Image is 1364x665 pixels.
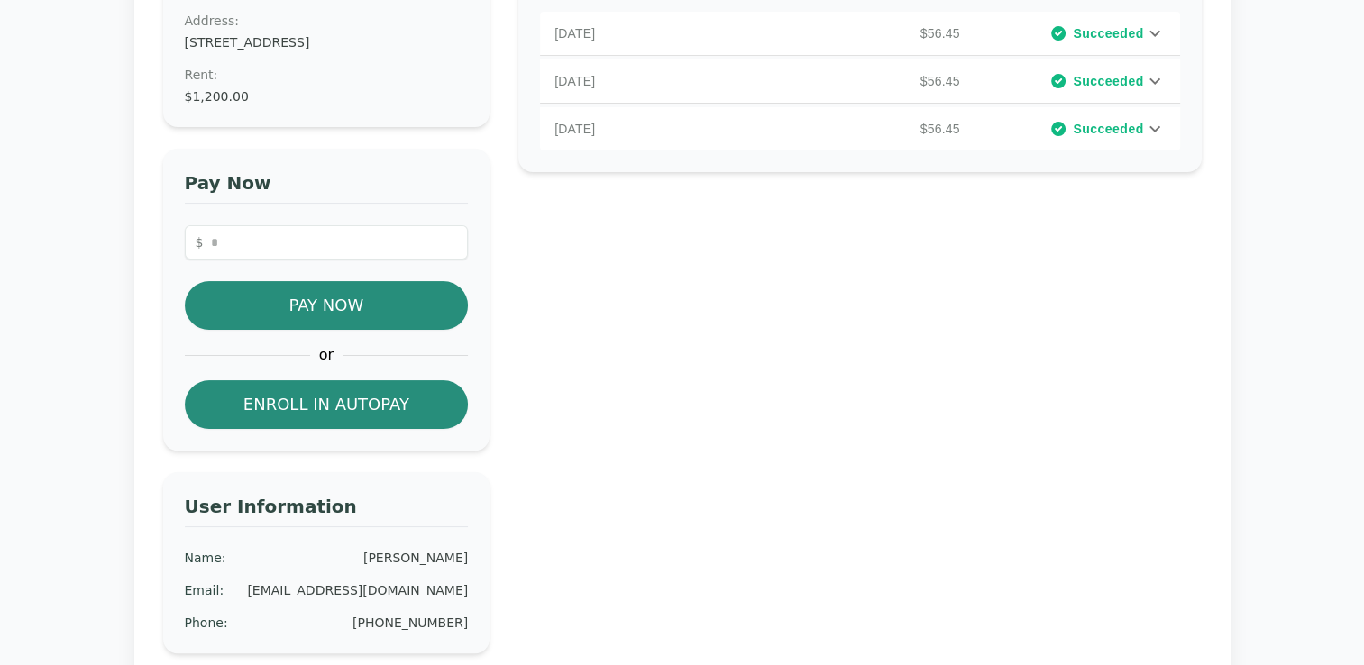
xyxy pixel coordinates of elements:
div: [DATE]$56.45Succeeded [540,59,1179,103]
div: [DATE]$56.45Succeeded [540,12,1179,55]
div: [PHONE_NUMBER] [352,614,468,632]
h3: User Information [185,494,469,527]
p: $56.45 [761,24,967,42]
dd: $1,200.00 [185,87,469,105]
span: Succeeded [1073,120,1143,138]
div: [PERSON_NAME] [363,549,468,567]
dt: Rent : [185,66,469,84]
dd: [STREET_ADDRESS] [185,33,469,51]
p: [DATE] [554,120,761,138]
p: [DATE] [554,24,761,42]
button: Enroll in Autopay [185,380,469,429]
p: $56.45 [761,72,967,90]
dt: Address: [185,12,469,30]
div: Email : [185,581,224,599]
span: or [310,344,343,366]
div: Phone : [185,614,228,632]
div: [DATE]$56.45Succeeded [540,107,1179,150]
button: Pay Now [185,281,469,330]
span: Succeeded [1073,72,1143,90]
div: Name : [185,549,226,567]
p: [DATE] [554,72,761,90]
h3: Pay Now [185,170,469,204]
p: $56.45 [761,120,967,138]
span: Succeeded [1073,24,1143,42]
div: [EMAIL_ADDRESS][DOMAIN_NAME] [247,581,468,599]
